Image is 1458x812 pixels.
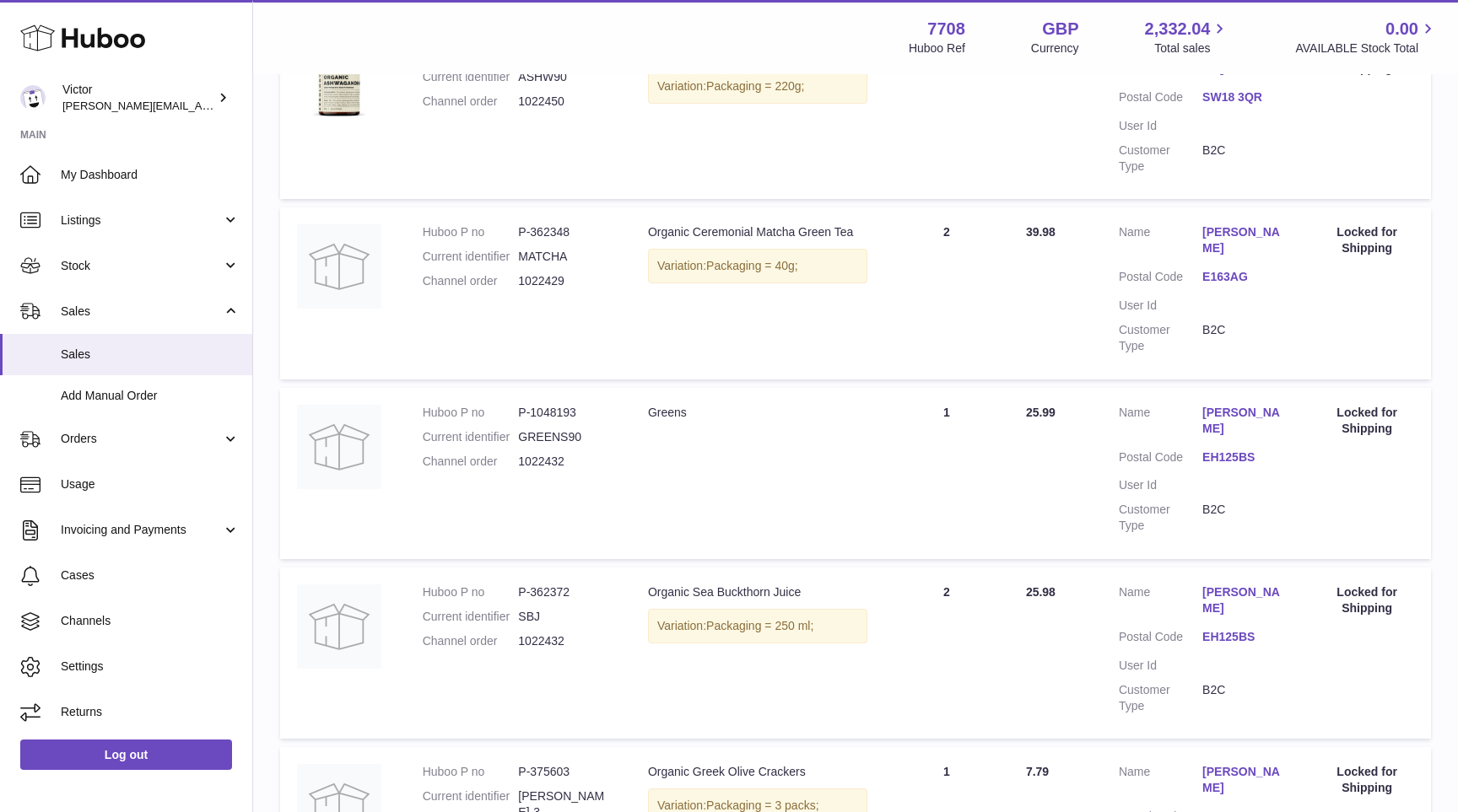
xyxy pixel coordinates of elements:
[706,79,804,93] span: Packaging = 220g;
[648,405,867,421] div: Greens
[1320,584,1414,616] div: Locked for Shipping
[1202,502,1286,534] dd: B2C
[1119,224,1202,261] dt: Name
[423,584,519,600] dt: Huboo P no
[1026,406,1056,419] span: 25.99
[1119,682,1202,714] dt: Customer Type
[1119,629,1202,649] dt: Postal Code
[423,764,519,780] dt: Huboo P no
[1119,298,1202,314] dt: User Id
[423,633,519,649] dt: Channel order
[1320,764,1414,796] div: Locked for Shipping
[884,28,1009,199] td: 1
[1031,40,1079,56] div: Currency
[1202,764,1286,796] a: [PERSON_NAME]
[518,429,614,445] dd: GREENS90
[297,405,381,489] img: no-photo.jpg
[297,224,381,309] img: no-photo.jpg
[61,167,240,183] span: My Dashboard
[1202,224,1286,256] a: [PERSON_NAME]
[1202,629,1286,645] a: EH125BS
[1119,89,1202,110] dt: Postal Code
[1145,18,1211,40] span: 2,332.04
[518,609,614,625] dd: SBJ
[61,347,240,363] span: Sales
[518,633,614,649] dd: 1022432
[884,388,1009,559] td: 1
[1385,18,1418,40] span: 0.00
[61,212,222,229] span: Listings
[423,69,519,85] dt: Current identifier
[423,405,519,421] dt: Huboo P no
[423,224,519,240] dt: Huboo P no
[1202,584,1286,616] a: [PERSON_NAME]
[61,659,240,675] span: Settings
[648,69,867,104] div: Variation:
[1119,584,1202,621] dt: Name
[423,94,519,110] dt: Channel order
[1119,322,1202,354] dt: Customer Type
[297,584,381,669] img: no-photo.jpg
[706,619,813,632] span: Packaging = 250 ml;
[1154,40,1229,56] span: Total sales
[648,584,867,600] div: Organic Sea Buckthorn Juice
[909,40,965,56] div: Huboo Ref
[1119,405,1202,441] dt: Name
[1119,477,1202,493] dt: User Id
[1119,764,1202,800] dt: Name
[20,739,232,770] a: Log out
[423,429,519,445] dt: Current identifier
[518,69,614,85] dd: ASHW90
[61,613,240,629] span: Channels
[1202,682,1286,714] dd: B2C
[1119,502,1202,534] dt: Customer Type
[706,799,818,812] span: Packaging = 3 packs;
[1119,118,1202,134] dt: User Id
[62,82,214,114] div: Victor
[1119,269,1202,289] dt: Postal Code
[884,207,1009,379] td: 2
[61,522,222,538] span: Invoicing and Payments
[423,249,519,265] dt: Current identifier
[61,388,240,404] span: Add Manual Order
[648,609,867,643] div: Variation:
[884,567,1009,739] td: 2
[1042,18,1078,40] strong: GBP
[61,567,240,583] span: Cases
[1320,405,1414,437] div: Locked for Shipping
[1202,449,1286,465] a: EH125BS
[518,94,614,110] dd: 1022450
[423,454,519,470] dt: Channel order
[1119,143,1202,175] dt: Customer Type
[20,85,46,110] img: victor@erbology.co
[61,304,222,320] span: Sales
[1202,89,1286,105] a: SW18 3QR
[1119,658,1202,674] dt: User Id
[1202,322,1286,354] dd: B2C
[518,454,614,470] dd: 1022432
[1202,405,1286,437] a: [PERSON_NAME]
[1145,18,1230,56] a: 2,332.04 Total sales
[423,609,519,625] dt: Current identifier
[61,431,222,447] span: Orders
[1026,585,1056,599] span: 25.98
[62,99,338,112] span: [PERSON_NAME][EMAIL_ADDRESS][DOMAIN_NAME]
[1202,143,1286,175] dd: B2C
[518,224,614,240] dd: P-362348
[518,584,614,600] dd: P-362372
[61,258,222,274] span: Stock
[61,476,240,492] span: Usage
[61,704,240,720] span: Returns
[648,764,867,780] div: Organic Greek Olive Crackers
[1320,224,1414,256] div: Locked for Shipping
[1295,40,1438,56] span: AVAILABLE Stock Total
[423,273,519,289] dt: Channel order
[1026,225,1056,239] span: 39.98
[1026,765,1049,778] span: 7.79
[706,259,798,272] span: Packaging = 40g;
[648,249,867,283] div: Variation:
[518,273,614,289] dd: 1022429
[518,249,614,265] dd: MATCHA
[518,764,614,780] dd: P-375603
[297,45,381,129] img: 77081700557611.jpg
